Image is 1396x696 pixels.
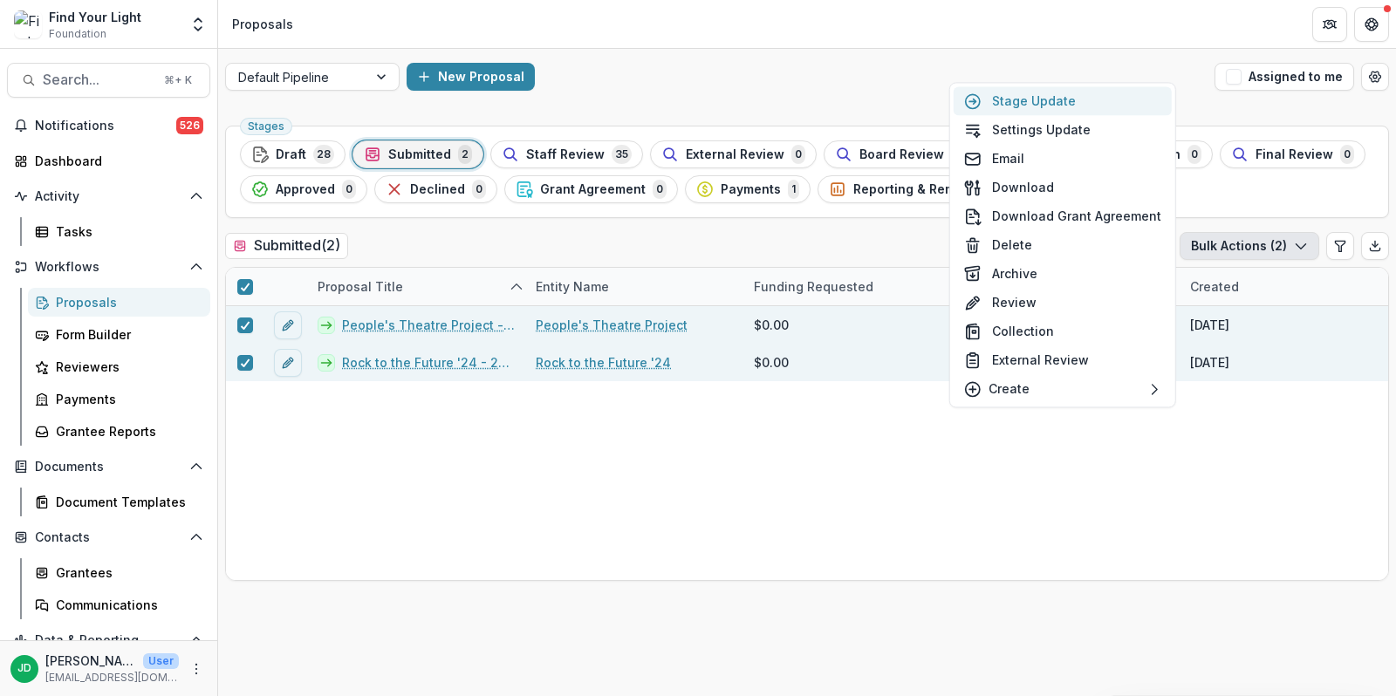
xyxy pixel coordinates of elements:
[17,663,31,674] div: Jeffrey Dollinger
[1312,7,1347,42] button: Partners
[7,253,210,281] button: Open Workflows
[472,180,486,199] span: 0
[7,453,210,481] button: Open Documents
[56,422,196,440] div: Grantee Reports
[248,120,284,133] span: Stages
[28,558,210,587] a: Grantees
[225,11,300,37] nav: breadcrumb
[225,233,348,258] h2: Submitted ( 2 )
[1220,140,1365,168] button: Final Review0
[56,563,196,582] div: Grantees
[685,175,811,203] button: Payments1
[1354,7,1389,42] button: Get Help
[28,590,210,619] a: Communications
[743,277,884,296] div: Funding Requested
[7,112,210,140] button: Notifications526
[510,280,523,294] svg: sorted ascending
[791,145,805,164] span: 0
[1326,232,1354,260] button: Edit table settings
[35,530,182,545] span: Contacts
[56,493,196,511] div: Document Templates
[35,460,182,474] span: Documents
[307,268,525,305] div: Proposal Title
[458,145,472,164] span: 2
[45,652,136,670] p: [PERSON_NAME]
[788,180,799,199] span: 1
[989,379,1030,398] p: Create
[28,352,210,381] a: Reviewers
[35,260,182,275] span: Workflows
[1256,147,1333,162] span: Final Review
[7,523,210,551] button: Open Contacts
[653,180,667,199] span: 0
[276,147,306,162] span: Draft
[232,15,293,33] div: Proposals
[240,140,346,168] button: Draft28
[853,182,995,197] span: Reporting & Reminders
[1180,277,1249,296] div: Created
[754,353,789,372] span: $0.00
[56,293,196,311] div: Proposals
[824,140,976,168] button: Board Review0
[1180,232,1319,260] button: Bulk Actions (2)
[536,316,688,334] a: People's Theatre Project
[28,217,210,246] a: Tasks
[28,488,210,516] a: Document Templates
[274,311,302,339] button: edit
[35,152,196,170] div: Dashboard
[186,7,210,42] button: Open entity switcher
[612,145,632,164] span: 35
[28,385,210,413] a: Payments
[43,72,154,88] span: Search...
[1187,145,1201,164] span: 0
[525,277,619,296] div: Entity Name
[49,26,106,42] span: Foundation
[56,222,196,241] div: Tasks
[14,10,42,38] img: Find Your Light
[307,277,414,296] div: Proposal Title
[28,288,210,317] a: Proposals
[49,8,141,26] div: Find Your Light
[240,175,367,203] button: Approved0
[743,268,961,305] div: Funding Requested
[342,316,515,334] a: People's Theatre Project - 2025 - Find Your Light Foundation 25/26 RFP Grant Application
[754,316,789,334] span: $0.00
[45,670,179,686] p: [EMAIL_ADDRESS][DOMAIN_NAME]
[818,175,1027,203] button: Reporting & Reminders0
[525,268,743,305] div: Entity Name
[56,596,196,614] div: Communications
[28,320,210,349] a: Form Builder
[526,147,605,162] span: Staff Review
[143,653,179,669] p: User
[161,71,195,90] div: ⌘ + K
[7,63,210,98] button: Search...
[1361,232,1389,260] button: Export table data
[313,145,334,164] span: 28
[176,117,203,134] span: 526
[56,390,196,408] div: Payments
[342,180,356,199] span: 0
[35,119,176,133] span: Notifications
[352,140,483,168] button: Submitted2
[1215,63,1354,91] button: Assigned to me
[650,140,817,168] button: External Review0
[504,175,678,203] button: Grant Agreement0
[276,182,335,197] span: Approved
[1190,316,1229,334] div: [DATE]
[1340,145,1354,164] span: 0
[490,140,643,168] button: Staff Review35
[407,63,535,91] button: New Proposal
[1361,63,1389,91] button: Open table manager
[35,633,182,648] span: Data & Reporting
[186,658,207,679] button: More
[536,353,671,372] a: Rock to the Future '24
[388,147,451,162] span: Submitted
[859,147,944,162] span: Board Review
[1190,353,1229,372] div: [DATE]
[686,147,784,162] span: External Review
[7,626,210,654] button: Open Data & Reporting
[342,353,515,372] a: Rock to the Future '24 - 2025 - Find Your Light Foundation 25/26 RFP Grant Application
